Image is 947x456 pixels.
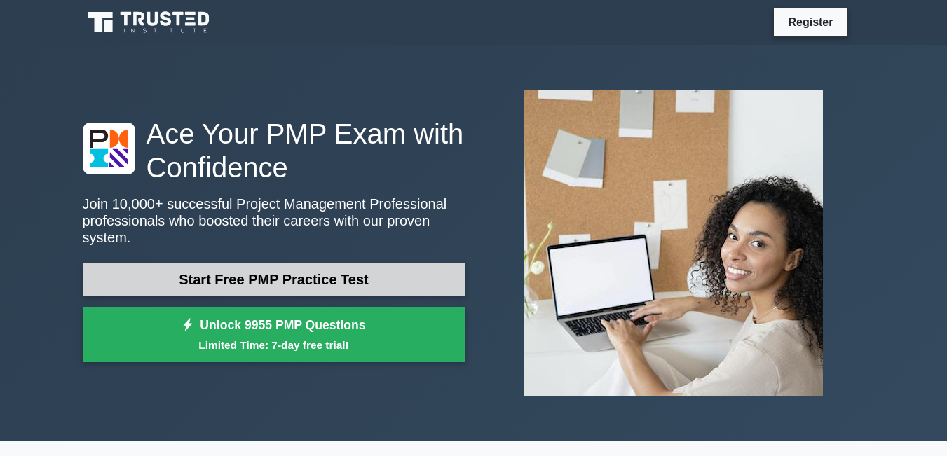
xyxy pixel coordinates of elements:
a: Unlock 9955 PMP QuestionsLimited Time: 7-day free trial! [83,307,465,363]
p: Join 10,000+ successful Project Management Professional professionals who boosted their careers w... [83,195,465,246]
a: Start Free PMP Practice Test [83,263,465,296]
a: Register [779,13,841,31]
small: Limited Time: 7-day free trial! [100,337,448,353]
h1: Ace Your PMP Exam with Confidence [83,117,465,184]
